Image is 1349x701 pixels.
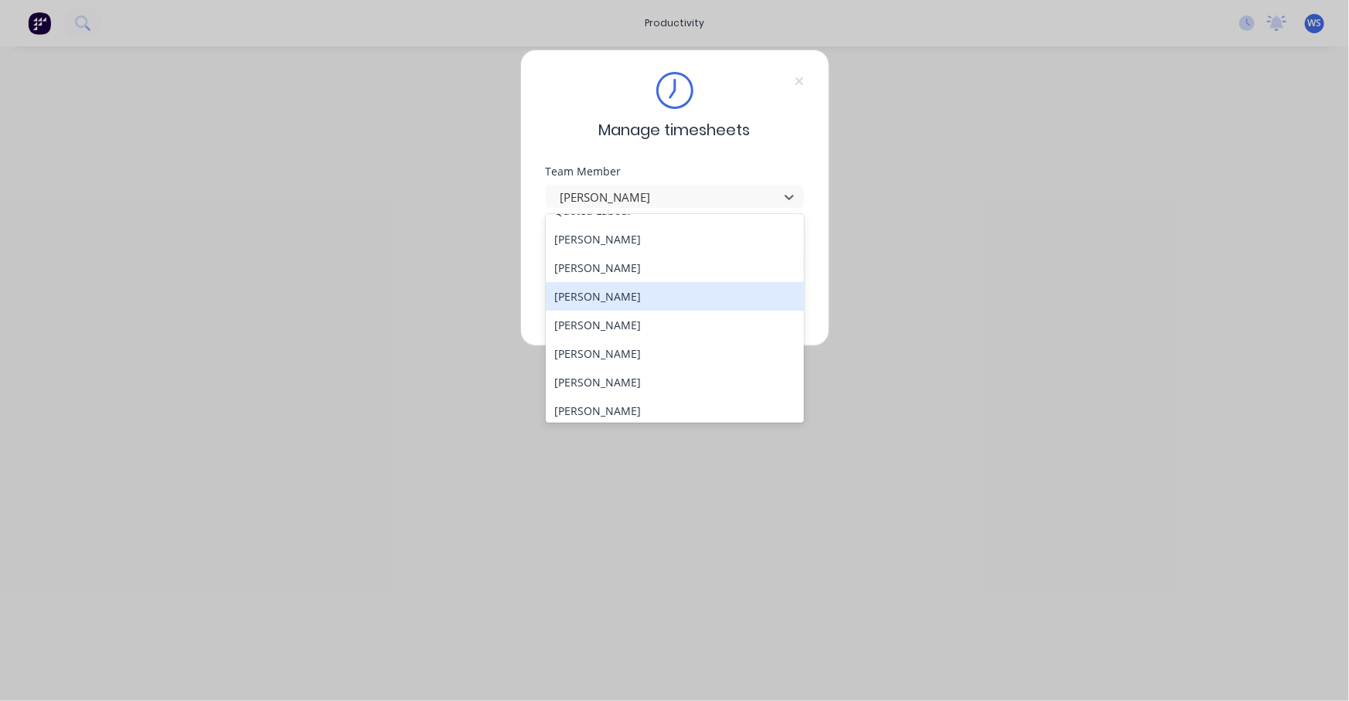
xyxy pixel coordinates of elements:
[546,311,804,339] div: [PERSON_NAME]
[546,396,804,425] div: [PERSON_NAME]
[546,368,804,396] div: [PERSON_NAME]
[546,339,804,368] div: [PERSON_NAME]
[546,225,804,254] div: [PERSON_NAME]
[546,282,804,311] div: [PERSON_NAME]
[599,118,751,141] span: Manage timesheets
[546,254,804,282] div: [PERSON_NAME]
[546,166,804,177] div: Team Member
